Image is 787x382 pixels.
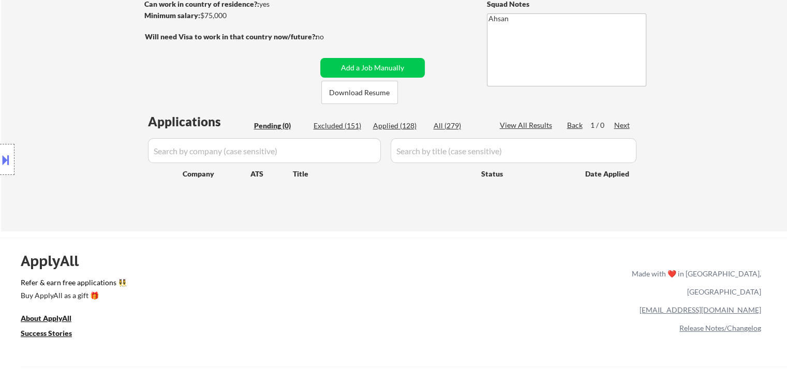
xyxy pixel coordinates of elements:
[321,81,398,104] button: Download Resume
[500,120,555,130] div: View All Results
[434,121,485,131] div: All (279)
[640,305,761,314] a: [EMAIL_ADDRESS][DOMAIN_NAME]
[585,169,631,179] div: Date Applied
[21,314,71,322] u: About ApplyAll
[144,10,317,21] div: $75,000
[481,164,570,183] div: Status
[316,32,345,42] div: no
[21,252,91,270] div: ApplyAll
[254,121,306,131] div: Pending (0)
[21,313,86,326] a: About ApplyAll
[148,138,381,163] input: Search by company (case sensitive)
[148,115,250,128] div: Applications
[21,290,124,303] a: Buy ApplyAll as a gift 🎁
[21,328,86,341] a: Success Stories
[21,292,124,299] div: Buy ApplyAll as a gift 🎁
[590,120,614,130] div: 1 / 0
[567,120,584,130] div: Back
[628,265,761,301] div: Made with ❤️ in [GEOGRAPHIC_DATA], [GEOGRAPHIC_DATA]
[21,279,415,290] a: Refer & earn free applications 👯‍♀️
[314,121,365,131] div: Excluded (151)
[391,138,636,163] input: Search by title (case sensitive)
[614,120,631,130] div: Next
[679,324,761,332] a: Release Notes/Changelog
[145,32,317,41] strong: Will need Visa to work in that country now/future?:
[373,121,425,131] div: Applied (128)
[21,329,72,337] u: Success Stories
[183,169,250,179] div: Company
[293,169,471,179] div: Title
[144,11,200,20] strong: Minimum salary:
[250,169,293,179] div: ATS
[320,58,425,78] button: Add a Job Manually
